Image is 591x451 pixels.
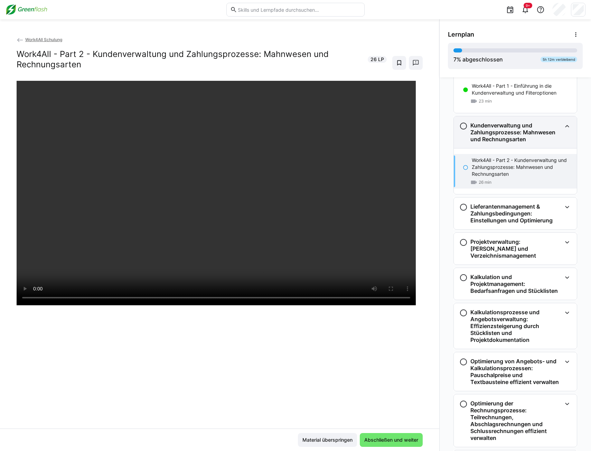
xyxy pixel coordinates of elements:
h3: Optimierung der Rechnungsprozesse: Teilrechnungen, Abschlagsrechnungen und Schlussrechnungen effi... [470,400,562,441]
h3: Kalkulationsprozesse und Angebotsverwaltung: Effizienzsteigerung durch Stücklisten und Projektdok... [470,309,562,343]
div: 5h 12m verbleibend [541,57,577,62]
div: % abgeschlossen [453,55,503,64]
span: Material überspringen [301,436,354,443]
button: Material überspringen [298,433,357,447]
input: Skills und Lernpfade durchsuchen… [237,7,361,13]
h3: Optimierung von Angebots- und Kalkulationsprozessen: Pauschalpreise und Textbausteine effizient v... [470,358,562,385]
a: Work4All Schulung [17,37,62,42]
span: 7 [453,56,457,63]
span: 23 min [479,98,492,104]
span: Abschließen und weiter [363,436,419,443]
h3: Projektverwaltung: [PERSON_NAME] und Verzeichnismanagement [470,238,562,259]
h3: Kalkulation und Projektmanagement: Bedarfsanfragen und Stücklisten [470,274,562,294]
button: Abschließen und weiter [360,433,423,447]
span: 26 LP [370,56,384,63]
h3: Kundenverwaltung und Zahlungsprozesse: Mahnwesen und Rechnungsarten [470,122,562,143]
h2: Work4All - Part 2 - Kundenverwaltung und Zahlungsprozesse: Mahnwesen und Rechnungsarten [17,49,364,70]
p: Work4All - Part 2 - Kundenverwaltung und Zahlungsprozesse: Mahnwesen und Rechnungsarten [472,157,571,177]
span: 26 min [479,180,491,185]
h3: Lieferantenmanagement & Zahlungsbedingungen: Einstellungen und Optimierung [470,203,562,224]
span: Lernplan [448,31,474,38]
p: Work4All - Part 1 - Einführung in die Kundenverwaltung und Filteroptionen [472,83,571,96]
span: 9+ [526,3,530,8]
span: Work4All Schulung [25,37,62,42]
